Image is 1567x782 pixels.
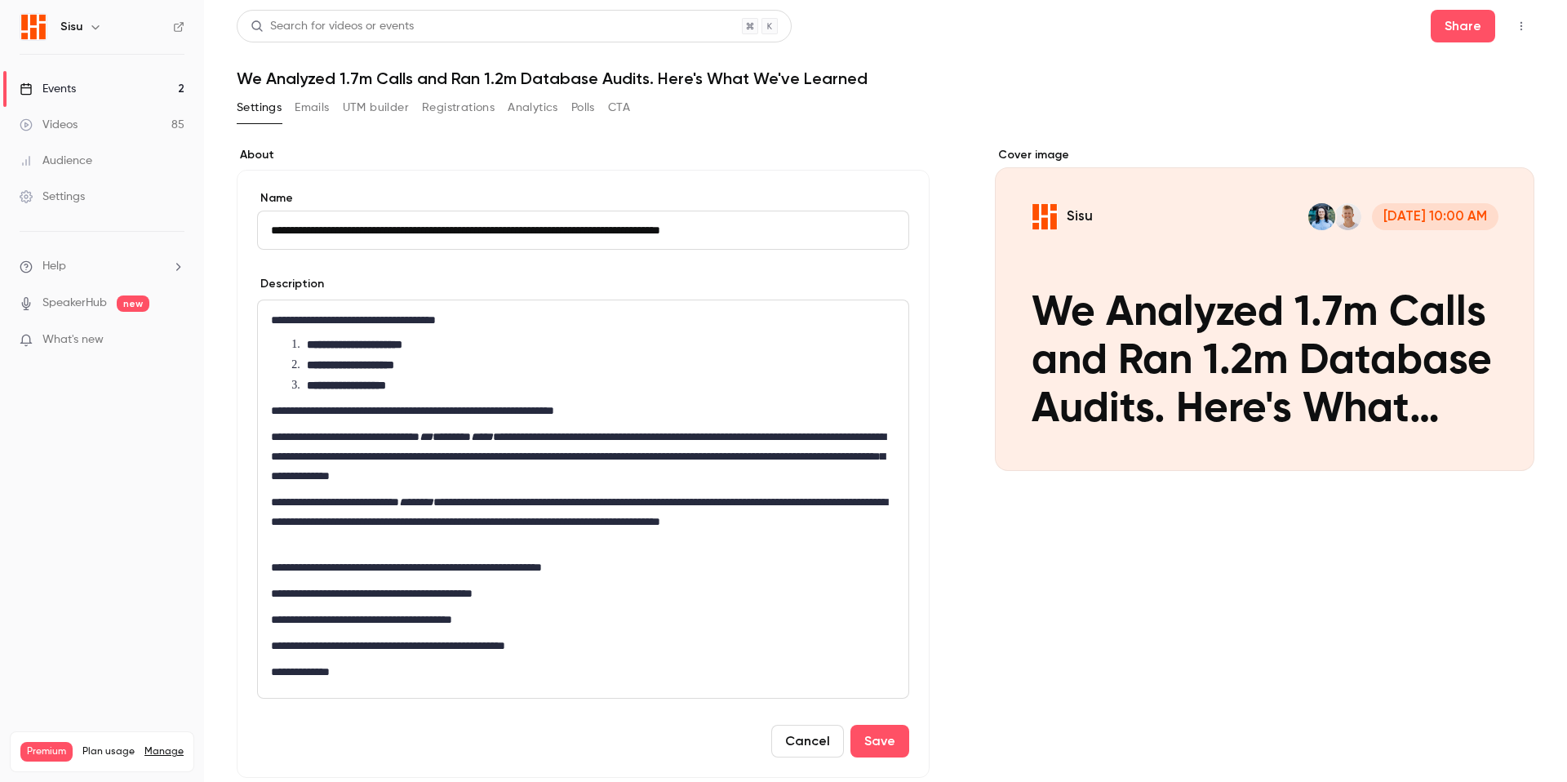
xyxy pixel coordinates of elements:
[42,258,66,275] span: Help
[42,331,104,349] span: What's new
[144,745,184,758] a: Manage
[20,14,47,40] img: Sisu
[20,81,76,97] div: Events
[850,725,909,758] button: Save
[257,300,909,699] section: description
[117,295,149,312] span: new
[60,19,82,35] h6: Sisu
[165,333,184,348] iframe: Noticeable Trigger
[42,295,107,312] a: SpeakerHub
[422,95,495,121] button: Registrations
[571,95,595,121] button: Polls
[608,95,630,121] button: CTA
[1431,10,1495,42] button: Share
[20,117,78,133] div: Videos
[995,147,1534,163] label: Cover image
[237,95,282,121] button: Settings
[257,276,324,292] label: Description
[20,258,184,275] li: help-dropdown-opener
[258,300,908,698] div: editor
[237,147,930,163] label: About
[251,18,414,35] div: Search for videos or events
[257,190,909,207] label: Name
[20,189,85,205] div: Settings
[237,69,1534,88] h1: We Analyzed 1.7m Calls and Ran 1.2m Database Audits. Here's What We've Learned
[20,742,73,762] span: Premium
[771,725,844,758] button: Cancel
[343,95,409,121] button: UTM builder
[20,153,92,169] div: Audience
[82,745,135,758] span: Plan usage
[995,147,1534,471] section: Cover image
[508,95,558,121] button: Analytics
[295,95,329,121] button: Emails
